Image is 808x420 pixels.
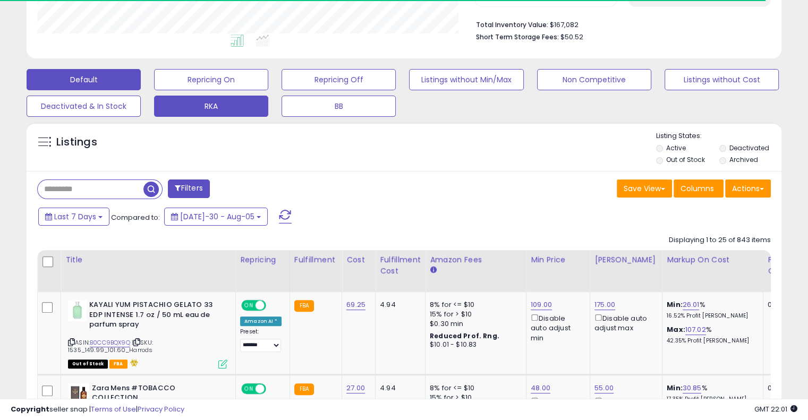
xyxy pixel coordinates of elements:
span: ON [242,384,256,393]
div: Cost [346,254,371,265]
button: Filters [168,179,209,198]
label: Archived [729,155,758,164]
span: [DATE]-30 - Aug-05 [180,211,254,222]
img: 21csKn2n6aL._SL40_.jpg [68,300,87,321]
p: 16.52% Profit [PERSON_NAME] [667,312,755,320]
b: Short Term Storage Fees: [476,32,559,41]
button: RKA [154,96,268,117]
span: Last 7 Days [54,211,96,222]
strong: Copyright [11,404,49,414]
i: hazardous material [127,359,139,366]
p: Listing States: [656,131,781,141]
span: Compared to: [111,212,160,222]
span: OFF [265,301,282,310]
span: | SKU: 1535_149.99_101.60_Harrods [68,338,153,354]
div: seller snap | | [11,405,184,415]
div: 0 [768,383,801,393]
div: $10.01 - $10.83 [430,340,518,349]
b: Min: [667,383,683,393]
button: Repricing Off [282,69,396,90]
small: FBA [294,383,314,395]
div: $0.30 min [430,319,518,329]
button: Actions [725,179,771,198]
a: 48.00 [531,383,550,393]
h5: Listings [56,135,97,150]
img: 41R8vq3ZVdL._SL40_.jpg [68,383,89,405]
div: Amazon Fees [430,254,522,265]
a: 107.02 [685,324,706,335]
div: ASIN: [68,300,227,367]
small: Amazon Fees. [430,265,436,275]
button: Non Competitive [537,69,651,90]
span: FBA [109,359,127,368]
button: [DATE]-30 - Aug-05 [164,208,268,226]
button: Listings without Cost [665,69,779,90]
div: Repricing [240,254,285,265]
span: OFF [265,384,282,393]
div: Disable auto adjust min [531,312,582,343]
a: Terms of Use [91,404,136,414]
div: 8% for <= $10 [430,383,518,393]
a: 175.00 [594,299,615,310]
b: Max: [667,324,685,335]
b: Total Inventory Value: [476,20,548,29]
label: Active [666,143,686,152]
div: Preset: [240,328,282,352]
div: Title [65,254,231,265]
div: 4.94 [380,383,417,393]
div: Fulfillable Quantity [768,254,804,277]
button: Repricing On [154,69,268,90]
div: Fulfillment [294,254,337,265]
div: 8% for <= $10 [430,300,518,310]
li: $167,082 [476,18,763,30]
div: Amazon AI * [240,316,282,326]
a: 26.01 [683,299,700,310]
a: 27.00 [346,383,365,393]
span: $50.52 [560,32,583,42]
th: The percentage added to the cost of goods (COGS) that forms the calculator for Min & Max prices. [662,250,763,292]
div: Displaying 1 to 25 of 843 items [669,235,771,245]
span: ON [242,301,256,310]
div: Min Price [531,254,585,265]
div: 15% for > $10 [430,310,518,319]
div: % [667,325,755,345]
a: 30.85 [683,383,702,393]
div: Disable auto adjust max [594,312,654,333]
span: Columns [681,183,714,194]
div: % [667,300,755,320]
label: Deactivated [729,143,769,152]
button: Default [27,69,141,90]
b: Reduced Prof. Rng. [430,331,499,340]
a: 109.00 [531,299,552,310]
p: 42.35% Profit [PERSON_NAME] [667,337,755,345]
button: Save View [617,179,672,198]
button: Deactivated & In Stock [27,96,141,117]
button: BB [282,96,396,117]
b: Min: [667,299,683,310]
div: Fulfillment Cost [380,254,421,277]
div: [PERSON_NAME] [594,254,658,265]
div: 0 [768,300,801,310]
div: Markup on Cost [667,254,759,265]
div: % [667,383,755,403]
button: Listings without Min/Max [409,69,523,90]
button: Last 7 Days [38,208,109,226]
span: 2025-08-13 22:01 GMT [754,404,797,414]
b: KAYALI YUM PISTACHIO GELATO 33 EDP INTENSE 1.7 oz / 50 mL eau de parfum spray [89,300,218,332]
small: FBA [294,300,314,312]
label: Out of Stock [666,155,705,164]
div: 4.94 [380,300,417,310]
button: Columns [674,179,724,198]
a: B0CC9BQX9Q [90,338,130,347]
span: All listings that are currently out of stock and unavailable for purchase on Amazon [68,359,108,368]
a: 69.25 [346,299,365,310]
a: Privacy Policy [138,404,184,414]
a: 55.00 [594,383,614,393]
